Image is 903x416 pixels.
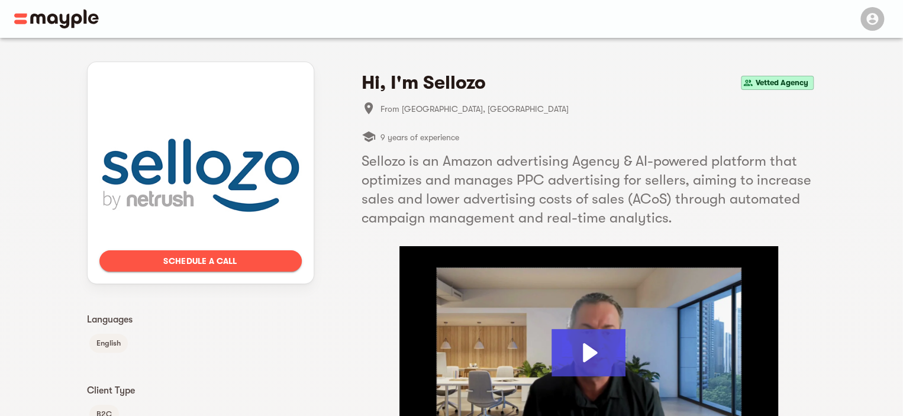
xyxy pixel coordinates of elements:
button: Play Video: Sellozo Introduction [552,329,625,376]
span: English [89,336,128,350]
h4: Hi, I'm Sellozo [362,71,486,95]
span: Menu [853,13,889,22]
p: Client Type [87,383,314,398]
p: Languages [87,312,314,327]
button: Schedule a call [99,250,302,272]
h5: Sellozo is an Amazon advertising Agency & AI-powered platform that optimizes and manages PPC adve... [362,151,816,227]
span: From [GEOGRAPHIC_DATA], [GEOGRAPHIC_DATA] [380,102,816,116]
span: Vetted Agency [751,76,813,90]
span: 9 years of experience [380,130,459,144]
span: Schedule a call [109,254,292,268]
img: Main logo [14,9,99,28]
